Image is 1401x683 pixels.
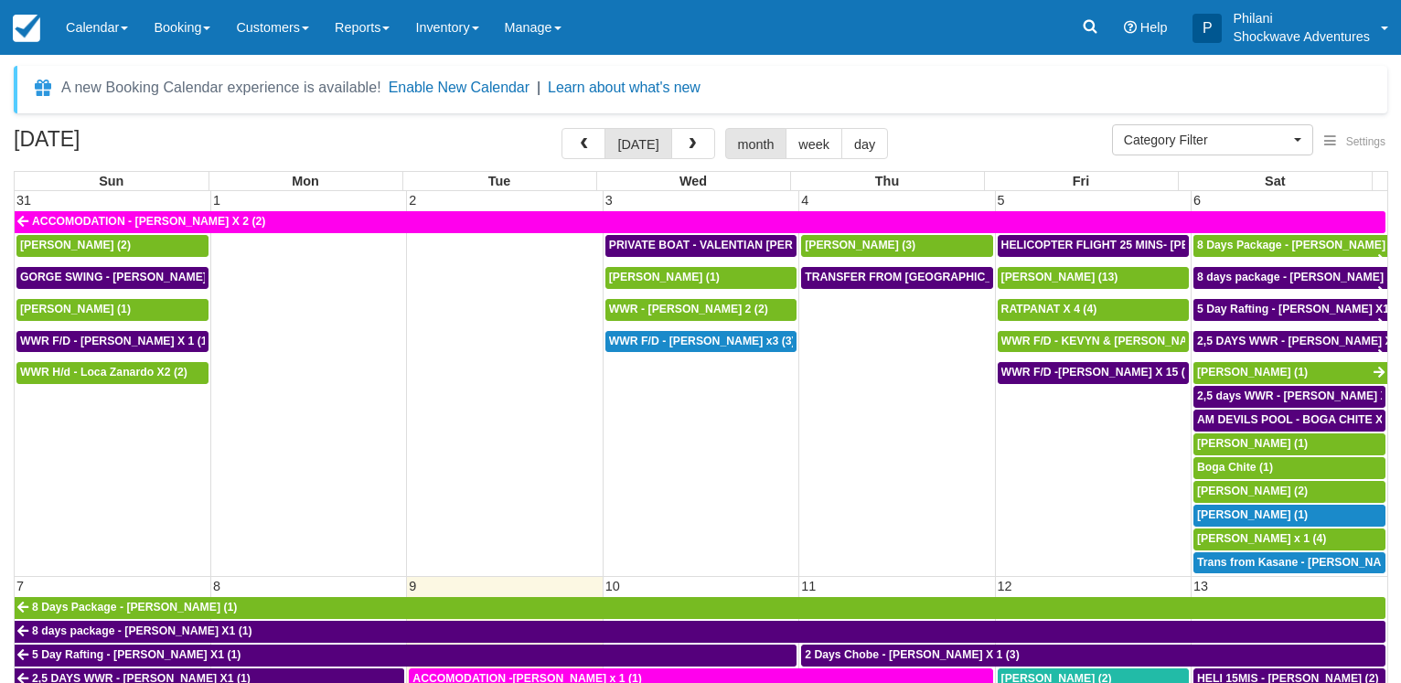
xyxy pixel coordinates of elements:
span: TRANSFER FROM [GEOGRAPHIC_DATA] TO VIC FALLS - [PERSON_NAME] X 1 (1) [805,271,1244,283]
a: GORGE SWING - [PERSON_NAME] X 2 (2) [16,267,209,289]
span: Wed [679,174,707,188]
a: 2,5 days WWR - [PERSON_NAME] X2 (2) [1193,386,1385,408]
span: Tue [488,174,511,188]
a: [PERSON_NAME] (1) [605,267,797,289]
a: 8 Days Package - [PERSON_NAME] (1) [15,597,1385,619]
a: Trans from Kasane - [PERSON_NAME] X4 (4) [1193,552,1385,574]
a: [PERSON_NAME] (2) [1193,481,1385,503]
span: [PERSON_NAME] (2) [1197,485,1308,497]
span: 7 [15,579,26,593]
span: PRIVATE BOAT - VALENTIAN [PERSON_NAME] X 4 (4) [609,239,896,251]
span: 5 [996,193,1007,208]
span: RATPANAT X 4 (4) [1001,303,1097,315]
a: [PERSON_NAME] (13) [998,267,1189,289]
a: [PERSON_NAME] (1) [16,299,209,321]
button: Category Filter [1112,124,1313,155]
a: AM DEVILS POOL - BOGA CHITE X 1 (1) [1193,410,1385,432]
span: ACCOMODATION - [PERSON_NAME] X 2 (2) [32,215,265,228]
span: 6 [1192,193,1203,208]
span: 5 Day Rafting - [PERSON_NAME] X1 (1) [32,648,241,661]
span: | [537,80,540,95]
a: 2 Days Chobe - [PERSON_NAME] X 1 (3) [801,645,1385,667]
a: RATPANAT X 4 (4) [998,299,1189,321]
span: 13 [1192,579,1210,593]
span: Mon [292,174,319,188]
a: WWR - [PERSON_NAME] 2 (2) [605,299,797,321]
span: 11 [799,579,818,593]
span: [PERSON_NAME] x 1 (4) [1197,532,1326,545]
span: 8 days package - [PERSON_NAME] X1 (1) [32,624,252,637]
a: [PERSON_NAME] (1) [1193,433,1385,455]
span: [PERSON_NAME] (1) [1197,366,1308,379]
a: Boga Chite (1) [1193,457,1385,479]
a: [PERSON_NAME] x 1 (4) [1193,528,1385,550]
button: day [841,128,888,159]
a: 5 Day Rafting - [PERSON_NAME] X1 (1) [1193,299,1387,321]
span: 31 [15,193,33,208]
div: A new Booking Calendar experience is available! [61,77,381,99]
span: 2 [407,193,418,208]
span: 3 [604,193,615,208]
span: [PERSON_NAME] (1) [1197,437,1308,450]
span: GORGE SWING - [PERSON_NAME] X 2 (2) [20,271,243,283]
span: [PERSON_NAME] (2) [20,239,131,251]
a: Learn about what's new [548,80,700,95]
a: ACCOMODATION - [PERSON_NAME] X 2 (2) [15,211,1385,233]
span: 8 [211,579,222,593]
span: Sat [1265,174,1285,188]
a: [PERSON_NAME] (1) [1193,362,1387,384]
span: WWR F/D - [PERSON_NAME] X 1 (1) [20,335,211,347]
a: WWR F/D - [PERSON_NAME] x3 (3) [605,331,797,353]
span: WWR F/D -[PERSON_NAME] X 15 (15) [1001,366,1202,379]
div: P [1192,14,1222,43]
button: Settings [1313,129,1396,155]
span: WWR H/d - Loca Zanardo X2 (2) [20,366,187,379]
span: [PERSON_NAME] (3) [805,239,915,251]
a: 8 days package - [PERSON_NAME] X1 (1) [15,621,1385,643]
span: [PERSON_NAME] (1) [609,271,720,283]
button: [DATE] [604,128,671,159]
a: 8 days package - [PERSON_NAME] X1 (1) [1193,267,1387,289]
span: Help [1140,20,1168,35]
span: 1 [211,193,222,208]
span: 9 [407,579,418,593]
span: Settings [1346,135,1385,148]
a: [PERSON_NAME] (1) [1193,505,1385,527]
span: [PERSON_NAME] (1) [20,303,131,315]
i: Help [1124,21,1137,34]
a: [PERSON_NAME] (3) [801,235,992,257]
p: Shockwave Adventures [1233,27,1370,46]
span: [PERSON_NAME] (13) [1001,271,1118,283]
span: 10 [604,579,622,593]
button: month [725,128,787,159]
span: Category Filter [1124,131,1289,149]
h2: [DATE] [14,128,245,162]
a: TRANSFER FROM [GEOGRAPHIC_DATA] TO VIC FALLS - [PERSON_NAME] X 1 (1) [801,267,992,289]
a: WWR F/D -[PERSON_NAME] X 15 (15) [998,362,1189,384]
span: Fri [1073,174,1089,188]
a: 5 Day Rafting - [PERSON_NAME] X1 (1) [15,645,797,667]
span: Sun [99,174,123,188]
span: 2 Days Chobe - [PERSON_NAME] X 1 (3) [805,648,1020,661]
span: WWR F/D - KEVYN & [PERSON_NAME] 2 (2) [1001,335,1235,347]
a: [PERSON_NAME] (2) [16,235,209,257]
span: WWR F/D - [PERSON_NAME] x3 (3) [609,335,796,347]
p: Philani [1233,9,1370,27]
img: checkfront-main-nav-mini-logo.png [13,15,40,42]
a: 2,5 DAYS WWR - [PERSON_NAME] X1 (1) [1193,331,1387,353]
a: PRIVATE BOAT - VALENTIAN [PERSON_NAME] X 4 (4) [605,235,797,257]
a: 8 Days Package - [PERSON_NAME] (1) [1193,235,1387,257]
span: WWR - [PERSON_NAME] 2 (2) [609,303,768,315]
span: Boga Chite (1) [1197,461,1273,474]
button: week [786,128,842,159]
span: 8 Days Package - [PERSON_NAME] (1) [32,601,237,614]
a: WWR F/D - KEVYN & [PERSON_NAME] 2 (2) [998,331,1189,353]
span: Thu [875,174,899,188]
a: HELICOPTER FLIGHT 25 MINS- [PERSON_NAME] X1 (1) [998,235,1189,257]
span: [PERSON_NAME] (1) [1197,508,1308,521]
span: 4 [799,193,810,208]
button: Enable New Calendar [389,79,529,97]
a: WWR F/D - [PERSON_NAME] X 1 (1) [16,331,209,353]
a: WWR H/d - Loca Zanardo X2 (2) [16,362,209,384]
span: 12 [996,579,1014,593]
